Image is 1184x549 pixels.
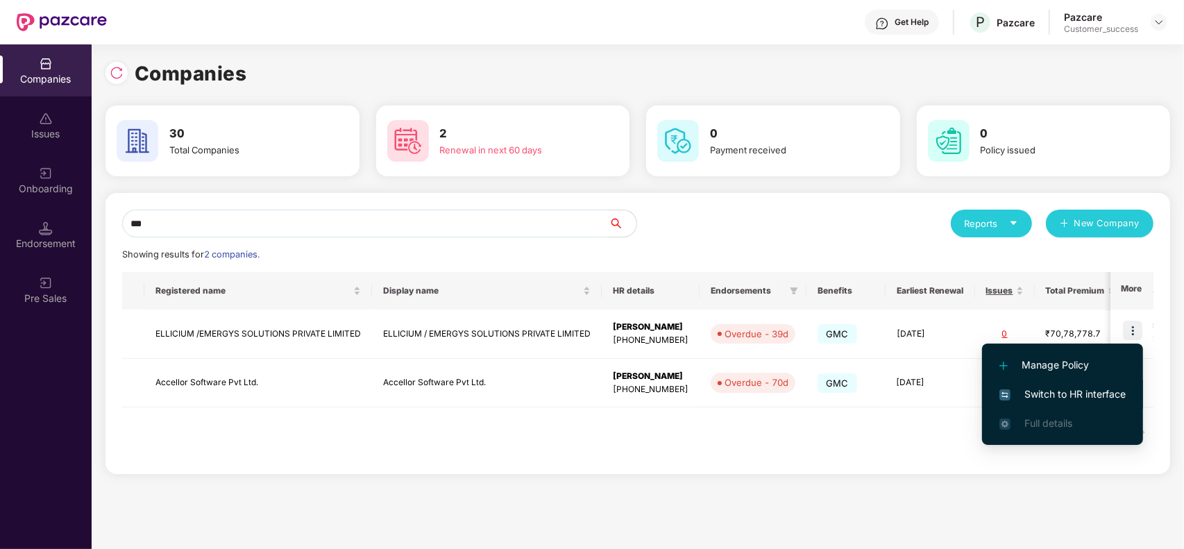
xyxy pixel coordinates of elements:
img: svg+xml;base64,PHN2ZyBpZD0iSXNzdWVzX2Rpc2FibGVkIiB4bWxucz0iaHR0cDovL3d3dy53My5vcmcvMjAwMC9zdmciIH... [39,112,53,126]
h1: Companies [135,58,247,89]
img: svg+xml;base64,PHN2ZyB4bWxucz0iaHR0cDovL3d3dy53My5vcmcvMjAwMC9zdmciIHdpZHRoPSI2MCIgaGVpZ2h0PSI2MC... [928,120,970,162]
div: [PHONE_NUMBER] [613,383,688,396]
img: svg+xml;base64,PHN2ZyBpZD0iRHJvcGRvd24tMzJ4MzIiIHhtbG5zPSJodHRwOi8vd3d3LnczLm9yZy8yMDAwL3N2ZyIgd2... [1153,17,1165,28]
img: New Pazcare Logo [17,13,107,31]
span: Manage Policy [999,357,1126,373]
th: HR details [602,272,700,310]
img: svg+xml;base64,PHN2ZyB4bWxucz0iaHR0cDovL3d3dy53My5vcmcvMjAwMC9zdmciIHdpZHRoPSI2MCIgaGVpZ2h0PSI2MC... [387,120,429,162]
img: svg+xml;base64,PHN2ZyB4bWxucz0iaHR0cDovL3d3dy53My5vcmcvMjAwMC9zdmciIHdpZHRoPSI2MCIgaGVpZ2h0PSI2MC... [117,120,158,162]
td: [DATE] [886,359,975,408]
div: Pazcare [1064,10,1138,24]
button: plusNew Company [1046,210,1153,237]
div: Overdue - 70d [725,375,788,389]
td: ELLICIUM / EMERGYS SOLUTIONS PRIVATE LIMITED [372,310,602,359]
div: Renewal in next 60 days [440,143,591,157]
span: Showing results for [122,249,260,260]
span: plus [1060,219,1069,230]
span: Endorsements [711,285,784,296]
img: svg+xml;base64,PHN2ZyB3aWR0aD0iMjAiIGhlaWdodD0iMjAiIHZpZXdCb3g9IjAgMCAyMCAyMCIgZmlsbD0ibm9uZSIgeG... [39,276,53,290]
span: 2 companies. [204,249,260,260]
div: [PHONE_NUMBER] [613,334,688,347]
span: search [608,218,636,229]
img: svg+xml;base64,PHN2ZyBpZD0iSGVscC0zMngzMiIgeG1sbnM9Imh0dHA6Ly93d3cudzMub3JnLzIwMDAvc3ZnIiB3aWR0aD... [875,17,889,31]
span: Switch to HR interface [999,387,1126,402]
span: filter [787,282,801,299]
td: Accellor Software Pvt Ltd. [372,359,602,408]
th: Benefits [806,272,886,310]
img: svg+xml;base64,PHN2ZyB3aWR0aD0iMTQuNSIgaGVpZ2h0PSIxNC41IiB2aWV3Qm94PSIwIDAgMTYgMTYiIGZpbGw9Im5vbm... [39,221,53,235]
span: Issues [986,285,1013,296]
div: Get Help [895,17,929,28]
th: Registered name [144,272,372,310]
th: Total Premium [1035,272,1126,310]
img: svg+xml;base64,PHN2ZyB4bWxucz0iaHR0cDovL3d3dy53My5vcmcvMjAwMC9zdmciIHdpZHRoPSIxMi4yMDEiIGhlaWdodD... [999,362,1008,370]
div: Payment received [710,143,861,157]
div: ₹70,78,778.7 [1046,328,1115,341]
img: svg+xml;base64,PHN2ZyB4bWxucz0iaHR0cDovL3d3dy53My5vcmcvMjAwMC9zdmciIHdpZHRoPSI2MCIgaGVpZ2h0PSI2MC... [657,120,699,162]
span: New Company [1074,217,1140,230]
h3: 30 [169,125,320,143]
img: svg+xml;base64,PHN2ZyBpZD0iQ29tcGFuaWVzIiB4bWxucz0iaHR0cDovL3d3dy53My5vcmcvMjAwMC9zdmciIHdpZHRoPS... [39,57,53,71]
td: ELLICIUM /EMERGYS SOLUTIONS PRIVATE LIMITED [144,310,372,359]
span: P [976,14,985,31]
td: [DATE] [886,310,975,359]
img: svg+xml;base64,PHN2ZyB4bWxucz0iaHR0cDovL3d3dy53My5vcmcvMjAwMC9zdmciIHdpZHRoPSIxNiIgaGVpZ2h0PSIxNi... [999,389,1010,400]
th: Display name [372,272,602,310]
img: icon [1123,321,1142,340]
span: GMC [818,373,857,393]
span: Display name [383,285,580,296]
img: svg+xml;base64,PHN2ZyB4bWxucz0iaHR0cDovL3d3dy53My5vcmcvMjAwMC9zdmciIHdpZHRoPSIxNi4zNjMiIGhlaWdodD... [999,419,1010,430]
img: svg+xml;base64,PHN2ZyB3aWR0aD0iMjAiIGhlaWdodD0iMjAiIHZpZXdCb3g9IjAgMCAyMCAyMCIgZmlsbD0ibm9uZSIgeG... [39,167,53,180]
span: Registered name [155,285,350,296]
img: svg+xml;base64,PHN2ZyBpZD0iUmVsb2FkLTMyeDMyIiB4bWxucz0iaHR0cDovL3d3dy53My5vcmcvMjAwMC9zdmciIHdpZH... [110,66,124,80]
h3: 2 [440,125,591,143]
h3: 0 [710,125,861,143]
div: Overdue - 39d [725,327,788,341]
th: Earliest Renewal [886,272,975,310]
span: GMC [818,324,857,344]
div: [PERSON_NAME] [613,370,688,383]
span: filter [790,287,798,295]
div: Policy issued [981,143,1131,157]
div: Reports [965,217,1018,230]
div: [PERSON_NAME] [613,321,688,334]
span: caret-down [1009,219,1018,228]
div: 0 [986,328,1024,341]
span: Full details [1024,417,1072,429]
button: search [608,210,637,237]
th: Issues [975,272,1035,310]
div: Pazcare [997,16,1035,29]
th: More [1110,272,1153,310]
div: Total Companies [169,143,320,157]
h3: 0 [981,125,1131,143]
div: Customer_success [1064,24,1138,35]
span: Total Premium [1046,285,1105,296]
td: Accellor Software Pvt Ltd. [144,359,372,408]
